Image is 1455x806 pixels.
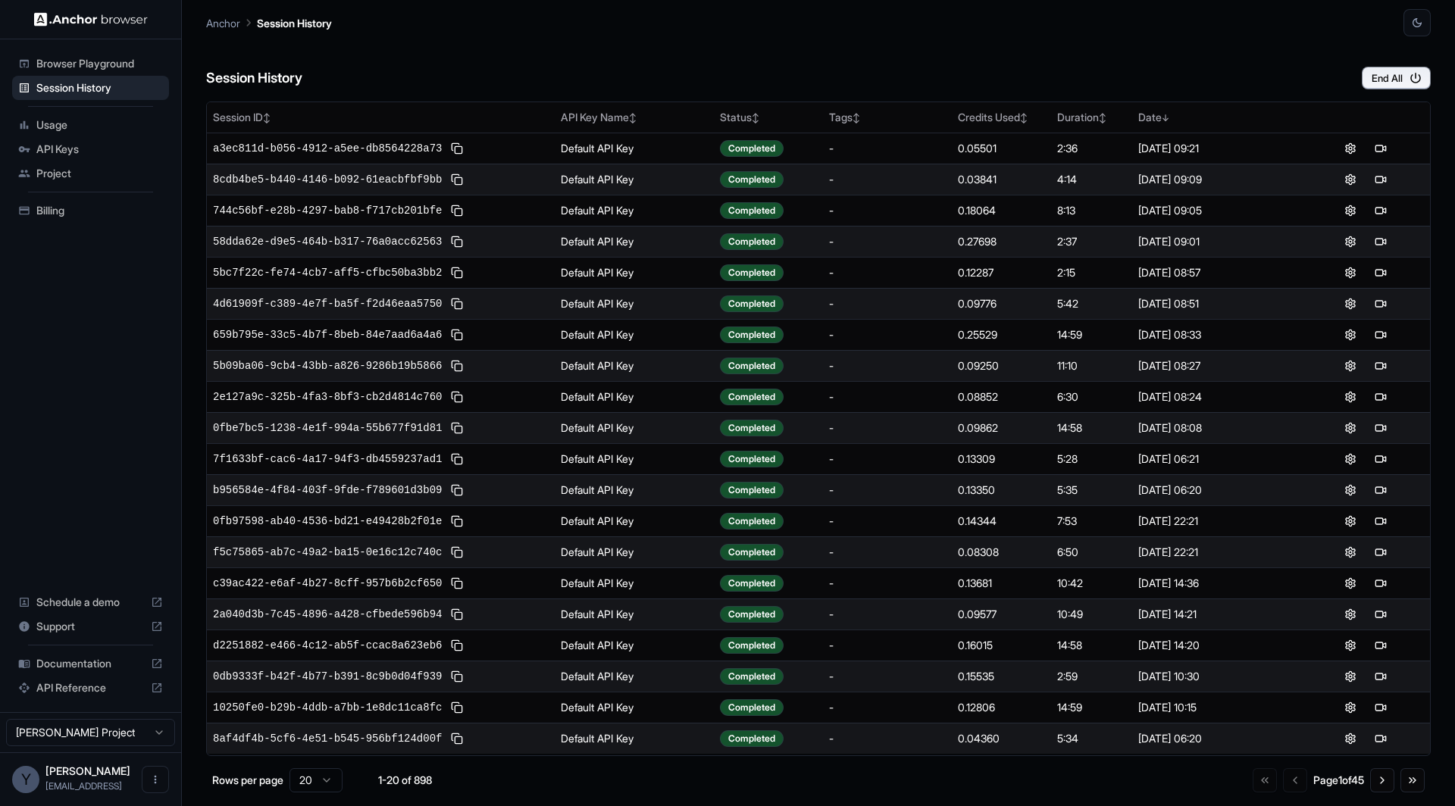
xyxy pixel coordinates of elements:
[12,52,169,76] div: Browser Playground
[958,296,1045,311] div: 0.09776
[958,545,1045,560] div: 0.08308
[212,773,283,788] p: Rows per page
[958,607,1045,622] div: 0.09577
[958,420,1045,436] div: 0.09862
[12,161,169,186] div: Project
[45,764,130,777] span: Yuma Heymans
[829,141,946,156] div: -
[561,110,708,125] div: API Key Name
[1057,358,1125,373] div: 11:10
[720,140,784,157] div: Completed
[36,117,163,133] span: Usage
[829,514,946,529] div: -
[853,112,860,123] span: ↕
[720,544,784,561] div: Completed
[829,607,946,622] div: -
[720,202,784,219] div: Completed
[829,700,946,715] div: -
[958,638,1045,653] div: 0.16015
[213,234,442,249] span: 58dda62e-d9e5-464b-b317-76a0acc62563
[1057,141,1125,156] div: 2:36
[829,389,946,405] div: -
[12,651,169,676] div: Documentation
[213,607,442,622] span: 2a040d3b-7c45-4896-a428-cfbede596b94
[958,514,1045,529] div: 0.14344
[958,389,1045,405] div: 0.08852
[36,166,163,181] span: Project
[12,137,169,161] div: API Keys
[958,576,1045,591] div: 0.13681
[1138,451,1295,467] div: [DATE] 06:21
[829,203,946,218] div: -
[1057,700,1125,715] div: 14:59
[213,483,442,498] span: b956584e-4f84-403f-9fde-f789601d3b09
[213,545,442,560] span: f5c75865-ab7c-49a2-ba15-0e16c12c740c
[213,420,442,436] span: 0fbe7bc5-1238-4e1f-994a-55b677f91d81
[1138,514,1295,529] div: [DATE] 22:21
[720,358,784,374] div: Completed
[958,172,1045,187] div: 0.03841
[1057,483,1125,498] div: 5:35
[829,327,946,342] div: -
[555,505,714,536] td: Default API Key
[1138,110,1295,125] div: Date
[1020,112,1028,123] span: ↕
[1138,296,1295,311] div: [DATE] 08:51
[12,113,169,137] div: Usage
[555,226,714,257] td: Default API Key
[958,141,1045,156] div: 0.05501
[213,451,442,467] span: 7f1633bf-cac6-4a17-94f3-db4559237ad1
[213,576,442,591] span: c39ac422-e6af-4b27-8cff-957b6b2cf650
[958,451,1045,467] div: 0.13309
[720,730,784,747] div: Completed
[829,234,946,249] div: -
[213,141,442,156] span: a3ec811d-b056-4912-a5ee-db8564228a73
[213,358,442,373] span: 5b09ba06-9cb4-43bb-a826-9286b19b5866
[1138,327,1295,342] div: [DATE] 08:33
[1313,773,1364,788] div: Page 1 of 45
[1057,203,1125,218] div: 8:13
[213,265,442,280] span: 5bc7f22c-fe74-4cb7-aff5-cfbc50ba3bb2
[213,669,442,684] span: 0db9333f-b42f-4b77-b391-8c9b0d04f939
[1138,545,1295,560] div: [DATE] 22:21
[829,731,946,746] div: -
[1057,234,1125,249] div: 2:37
[629,112,637,123] span: ↕
[213,296,442,311] span: 4d61909f-c389-4e7f-ba5f-f2d46eaa5750
[1138,576,1295,591] div: [DATE] 14:36
[555,350,714,381] td: Default API Key
[1138,420,1295,436] div: [DATE] 08:08
[720,389,784,405] div: Completed
[555,133,714,164] td: Default API Key
[555,381,714,412] td: Default API Key
[1057,451,1125,467] div: 5:28
[720,110,817,125] div: Status
[257,15,332,31] p: Session History
[36,142,163,157] span: API Keys
[213,203,442,218] span: 744c56bf-e28b-4297-bab8-f717cb201bfe
[555,536,714,567] td: Default API Key
[1138,607,1295,622] div: [DATE] 14:21
[1057,420,1125,436] div: 14:58
[213,389,442,405] span: 2e127a9c-325b-4fa3-8bf3-cb2d4814c760
[1057,669,1125,684] div: 2:59
[36,56,163,71] span: Browser Playground
[213,731,442,746] span: 8af4df4b-5cf6-4e51-b545-956bf124d00f
[555,319,714,350] td: Default API Key
[12,676,169,700] div: API Reference
[958,110,1045,125] div: Credits Used
[206,67,302,89] h6: Session History
[1057,576,1125,591] div: 10:42
[36,595,145,610] span: Schedule a demo
[829,576,946,591] div: -
[213,110,549,125] div: Session ID
[958,234,1045,249] div: 0.27698
[206,15,240,31] p: Anchor
[1057,296,1125,311] div: 5:42
[1138,265,1295,280] div: [DATE] 08:57
[555,474,714,505] td: Default API Key
[12,590,169,614] div: Schedule a demo
[829,296,946,311] div: -
[555,443,714,474] td: Default API Key
[829,669,946,684] div: -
